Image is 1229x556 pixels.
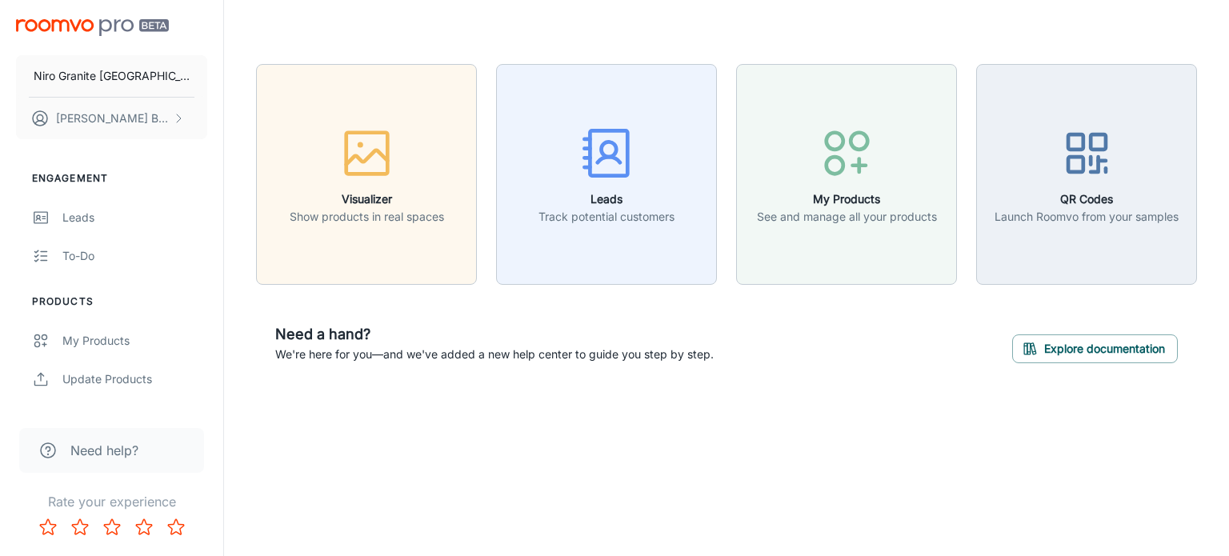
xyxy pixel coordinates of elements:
button: Explore documentation [1012,334,1178,363]
h6: My Products [757,190,937,208]
p: We're here for you—and we've added a new help center to guide you step by step. [275,346,714,363]
p: Launch Roomvo from your samples [995,208,1179,226]
h6: QR Codes [995,190,1179,208]
div: My Products [62,332,207,350]
button: Niro Granite [GEOGRAPHIC_DATA] [16,55,207,97]
h6: Visualizer [290,190,444,208]
p: Show products in real spaces [290,208,444,226]
div: To-do [62,247,207,265]
button: My ProductsSee and manage all your products [736,64,957,285]
a: Explore documentation [1012,339,1178,355]
div: Leads [62,209,207,226]
div: Update Products [62,370,207,388]
button: LeadsTrack potential customers [496,64,717,285]
a: My ProductsSee and manage all your products [736,165,957,181]
p: See and manage all your products [757,208,937,226]
div: QR Codes [62,409,207,426]
span: Need help? [70,441,138,460]
button: VisualizerShow products in real spaces [256,64,477,285]
button: QR CodesLaunch Roomvo from your samples [976,64,1197,285]
img: Roomvo PRO Beta [16,19,169,36]
p: Track potential customers [538,208,675,226]
a: LeadsTrack potential customers [496,165,717,181]
a: QR CodesLaunch Roomvo from your samples [976,165,1197,181]
button: [PERSON_NAME] Banadera [16,98,207,139]
h6: Need a hand? [275,323,714,346]
p: [PERSON_NAME] Banadera [56,110,169,127]
h6: Leads [538,190,675,208]
p: Niro Granite [GEOGRAPHIC_DATA] [34,67,190,85]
